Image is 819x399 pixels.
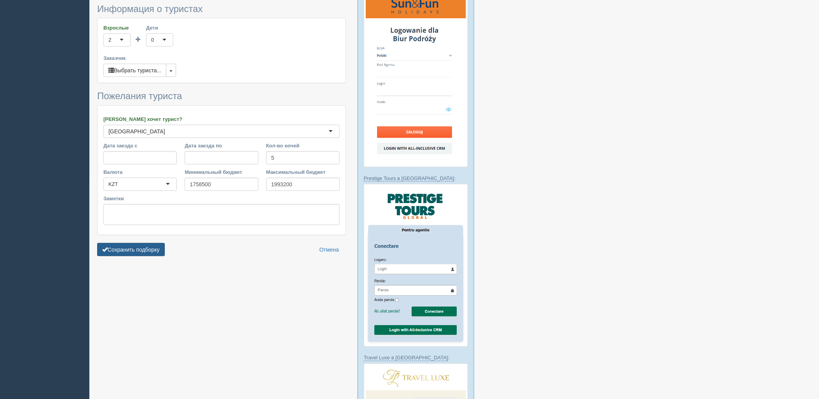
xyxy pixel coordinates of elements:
[185,168,258,176] label: Минимальный бюджет
[314,243,344,256] a: Отмена
[364,175,454,182] a: Prestige Tours в [GEOGRAPHIC_DATA]
[103,115,340,123] label: [PERSON_NAME] хочет турист?
[108,36,111,44] div: 2
[103,54,340,62] label: Заказчик
[103,168,177,176] label: Валюта
[97,91,182,101] span: Пожелания туриста
[266,151,340,164] input: 7-10 или 7,10,14
[103,142,177,149] label: Дата заезда с
[103,24,131,31] label: Взрослые
[97,243,165,256] button: Сохранить подборку
[97,4,346,14] h3: Информация о туристах
[185,142,258,149] label: Дата заезда по
[364,355,448,361] a: Travel Luxe в [GEOGRAPHIC_DATA]
[108,180,118,188] div: KZT
[364,354,468,362] p: :
[151,36,154,44] div: 0
[103,195,340,202] label: Заметки
[108,128,165,135] div: [GEOGRAPHIC_DATA]
[146,24,173,31] label: Дети
[103,64,166,77] button: Выбрать туриста...
[364,175,468,182] p: :
[266,168,340,176] label: Максимальный бюджет
[364,184,468,346] img: prestige-tours-login-via-crm-for-travel-agents.png
[266,142,340,149] label: Кол-во ночей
